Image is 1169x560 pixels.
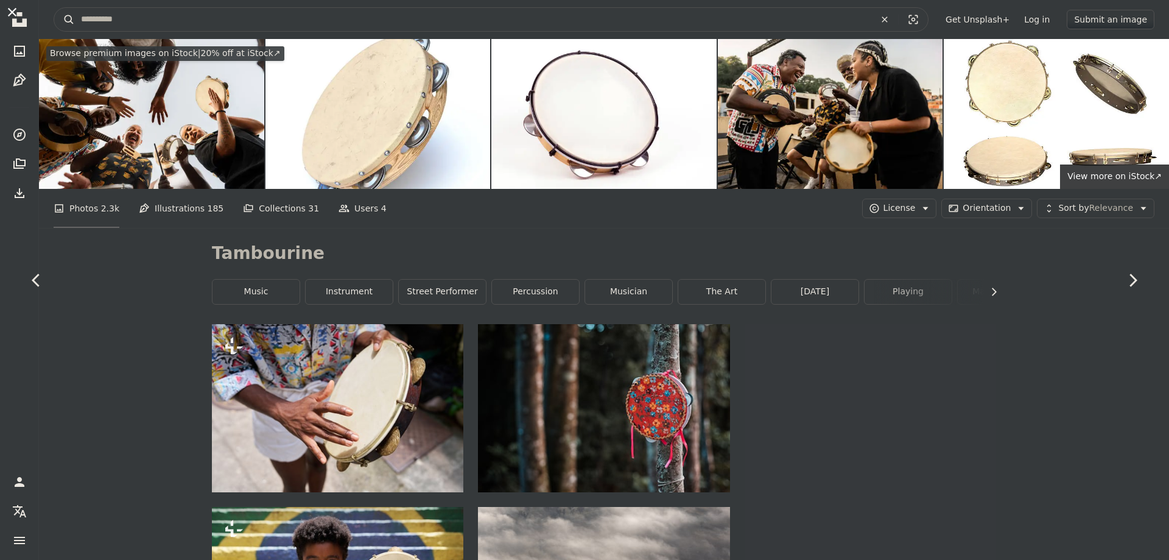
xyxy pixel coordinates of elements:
[339,189,387,228] a: Users 4
[1096,222,1169,339] a: Next
[243,189,319,228] a: Collections 31
[212,243,996,264] h1: Tambourine
[212,403,463,414] a: a man holding a large wooden drum in his hands
[865,280,952,304] a: playing
[7,470,32,494] a: Log in / Sign up
[678,280,765,304] a: the art
[54,7,929,32] form: Find visuals sitewide
[983,280,996,304] button: scroll list to the right
[938,10,1017,29] a: Get Unsplash+
[771,280,858,304] a: [DATE]
[39,39,264,189] img: Portrait of friends playing instruments outdoors
[883,203,916,213] span: License
[212,324,463,492] img: a man holding a large wooden drum in his hands
[1017,10,1057,29] a: Log in
[7,181,32,205] a: Download History
[139,189,223,228] a: Illustrations 185
[39,39,292,68] a: Browse premium images on iStock|20% off at iStock↗
[1067,171,1162,181] span: View more on iStock ↗
[478,324,729,492] img: red and white round hanging ornament
[399,280,486,304] a: street performer
[7,499,32,523] button: Language
[1058,203,1089,213] span: Sort by
[478,403,729,414] a: red and white round hanging ornament
[212,280,300,304] a: music
[7,528,32,553] button: Menu
[963,203,1011,213] span: Orientation
[941,199,1032,218] button: Orientation
[306,280,393,304] a: instrument
[1037,199,1154,218] button: Sort byRelevance
[871,8,898,31] button: Clear
[492,280,579,304] a: percussion
[958,280,1045,304] a: making music
[54,8,75,31] button: Search Unsplash
[944,39,1169,189] img: tambourine musical instrument
[718,39,943,189] img: Friends playing instruments on rooftop party
[50,48,200,58] span: Browse premium images on iStock |
[208,202,224,215] span: 185
[862,199,937,218] button: License
[7,152,32,176] a: Collections
[265,39,491,189] img: Wooden tambourine 3D
[1058,202,1133,214] span: Relevance
[7,39,32,63] a: Photos
[491,39,717,189] img: tambourine
[50,48,281,58] span: 20% off at iStock ↗
[585,280,672,304] a: musician
[1067,10,1154,29] button: Submit an image
[7,68,32,93] a: Illustrations
[308,202,319,215] span: 31
[1060,165,1169,189] a: View more on iStock↗
[7,122,32,147] a: Explore
[899,8,928,31] button: Visual search
[381,202,387,215] span: 4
